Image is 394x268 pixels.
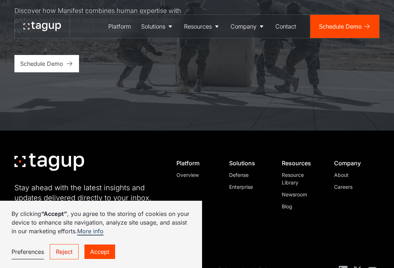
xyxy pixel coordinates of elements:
a: Platform [103,15,136,38]
div: Company [231,22,257,31]
a: Careers [334,183,374,191]
div: Stay ahead with the latest insights and updates delivered directly to your inbox. [14,183,161,203]
a: About [334,171,374,179]
a: Defense [229,171,269,179]
a: Enterprise [229,183,269,191]
div: Resources [184,22,212,31]
a: Contact [270,15,301,38]
div: Contact [275,22,296,31]
a: Schedule Demo [14,55,79,72]
div: Platform [108,22,131,31]
a: Resource Library [282,171,321,186]
a: Newsroom [282,191,321,198]
a: Preferences [12,244,44,259]
div: Platform [176,159,216,167]
div: Schedule Demo [20,59,63,68]
div: Resources [282,159,321,167]
div: Schedule Demo [319,22,362,31]
div: Solutions [229,159,269,167]
a: Schedule Demo [310,15,379,38]
p: By clicking , you agree to the storing of cookies on your device to enhance site navigation, anal... [12,209,191,235]
a: Overview [176,171,216,179]
a: More info [77,227,104,235]
a: Blog [282,203,321,210]
a: Resources [179,15,226,38]
a: Reject [50,244,79,259]
div: Company [334,159,374,167]
a: Accept [84,244,115,259]
a: Solutions [136,15,179,38]
a: Company [226,15,270,38]
div: Solutions [141,22,165,31]
strong: “Accept” [41,210,67,217]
